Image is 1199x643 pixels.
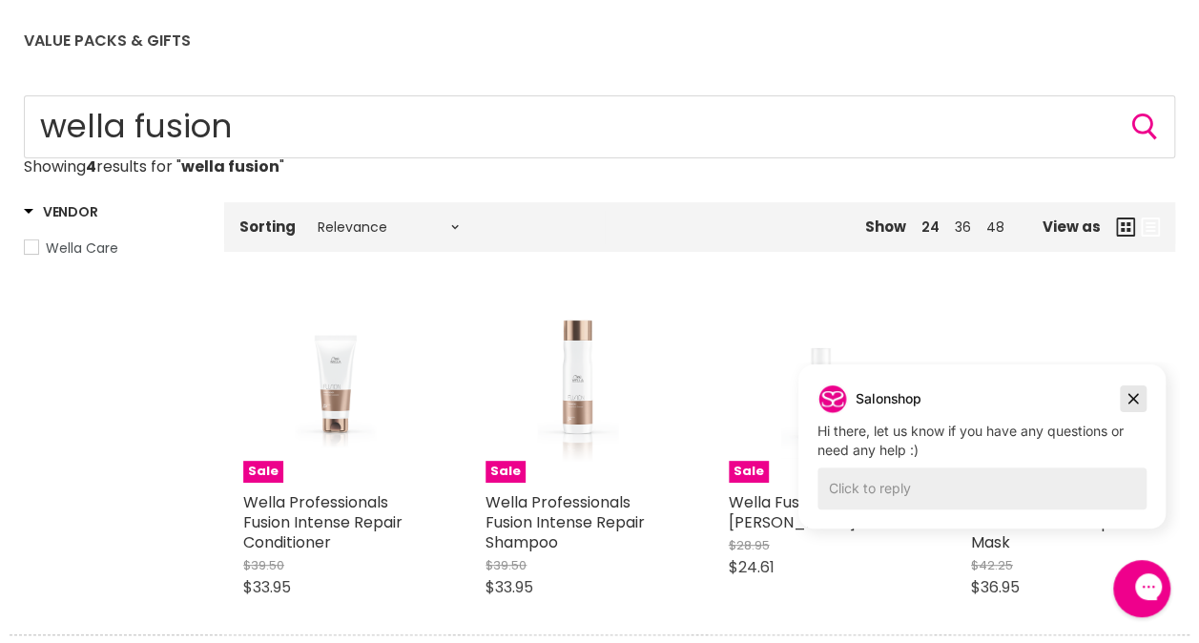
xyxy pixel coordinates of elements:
span: Sale [243,461,283,483]
img: Wella Professionals Fusion Intense Repair Mask [1002,298,1125,483]
img: Wella Professionals Fusion Intense Repair Shampoo [517,298,640,483]
form: Product [24,95,1175,158]
a: Wella Professionals Fusion Intense Repair ShampooSale [486,298,671,483]
h3: Vendor [24,202,97,221]
a: 24 [921,218,940,237]
a: Wella Professionals Fusion Intense Repair ConditionerSale [243,298,428,483]
span: $33.95 [486,576,533,598]
label: Sorting [239,218,296,235]
span: $39.50 [243,556,284,574]
a: Wella Fusion [PERSON_NAME] [729,491,856,533]
span: $36.95 [971,576,1020,598]
span: $42.25 [971,556,1013,574]
a: Wella Professionals Fusion Intense Repair Shampoo [486,491,645,553]
a: Wella Professionals Fusion Intense Repair MaskSale [971,298,1156,483]
img: Wella Fusion Amino Refiller [759,298,882,483]
a: Wella Professionals Fusion Intense Repair Conditioner [243,491,403,553]
span: $28.95 [729,536,770,554]
button: Search [1129,112,1160,142]
span: Wella Care [46,239,118,258]
a: Value Packs & Gifts [10,21,205,61]
a: Wella Fusion Amino RefillerSale [729,298,914,483]
span: Sale [486,461,526,483]
iframe: Gorgias live chat messenger [1104,553,1180,624]
span: $33.95 [243,576,291,598]
iframe: Gorgias live chat campaigns [784,362,1180,557]
a: Wella Care [24,238,200,259]
img: Wella Professionals Fusion Intense Repair Conditioner [275,298,398,483]
input: Search [24,95,1175,158]
span: $24.61 [729,556,775,578]
span: $39.50 [486,556,527,574]
a: 48 [986,218,1004,237]
span: Show [865,217,906,237]
a: 36 [955,218,971,237]
strong: 4 [86,156,96,177]
strong: wella fusion [181,156,279,177]
p: Showing results for " " [24,158,1175,176]
span: Sale [729,461,769,483]
span: View as [1043,218,1101,235]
